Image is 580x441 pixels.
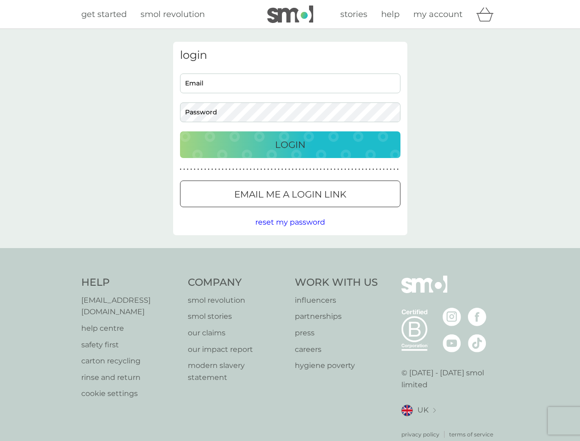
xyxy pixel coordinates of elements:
[295,167,297,172] p: ●
[239,167,241,172] p: ●
[190,167,192,172] p: ●
[295,360,378,372] p: hygiene poverty
[295,294,378,306] a: influencers
[188,294,286,306] a: smol revolution
[81,339,179,351] a: safety first
[323,167,325,172] p: ●
[232,167,234,172] p: ●
[295,327,378,339] a: press
[201,167,203,172] p: ●
[417,404,428,416] span: UK
[218,167,220,172] p: ●
[81,8,127,21] a: get started
[255,216,325,228] button: reset my password
[81,294,179,318] a: [EMAIL_ADDRESS][DOMAIN_NAME]
[401,367,499,390] p: © [DATE] - [DATE] smol limited
[188,327,286,339] a: our claims
[468,308,486,326] img: visit the smol Facebook page
[401,276,447,307] img: smol
[401,430,439,439] a: privacy policy
[208,167,210,172] p: ●
[306,167,308,172] p: ●
[413,9,462,19] span: my account
[295,311,378,322] p: partnerships
[362,167,364,172] p: ●
[225,167,227,172] p: ●
[180,131,400,158] button: Login
[316,167,318,172] p: ●
[278,167,280,172] p: ●
[476,5,499,23] div: basket
[320,167,322,172] p: ●
[229,167,231,172] p: ●
[187,167,189,172] p: ●
[222,167,224,172] p: ●
[433,408,436,413] img: select a new location
[260,167,262,172] p: ●
[188,311,286,322] a: smol stories
[449,430,493,439] a: terms of service
[394,167,395,172] p: ●
[81,355,179,367] a: carton recycling
[468,334,486,352] img: visit the smol Tiktok page
[275,137,305,152] p: Login
[81,388,179,400] a: cookie settings
[340,8,367,21] a: stories
[141,8,205,21] a: smol revolution
[366,167,367,172] p: ●
[257,167,259,172] p: ●
[369,167,371,172] p: ●
[234,187,346,202] p: Email me a login link
[348,167,350,172] p: ●
[302,167,304,172] p: ●
[383,167,385,172] p: ●
[310,167,311,172] p: ●
[355,167,357,172] p: ●
[340,9,367,19] span: stories
[180,167,182,172] p: ●
[372,167,374,172] p: ●
[397,167,399,172] p: ●
[443,308,461,326] img: visit the smol Instagram page
[197,167,199,172] p: ●
[211,167,213,172] p: ●
[264,167,266,172] p: ●
[334,167,336,172] p: ●
[236,167,238,172] p: ●
[81,372,179,384] a: rinse and return
[81,322,179,334] a: help centre
[288,167,290,172] p: ●
[386,167,388,172] p: ●
[81,276,179,290] h4: Help
[295,344,378,356] a: careers
[443,334,461,352] img: visit the smol Youtube page
[292,167,294,172] p: ●
[81,9,127,19] span: get started
[267,6,313,23] img: smol
[351,167,353,172] p: ●
[267,167,269,172] p: ●
[188,344,286,356] a: our impact report
[313,167,315,172] p: ●
[282,167,283,172] p: ●
[390,167,392,172] p: ●
[194,167,196,172] p: ●
[413,8,462,21] a: my account
[188,360,286,383] a: modern slavery statement
[271,167,273,172] p: ●
[327,167,329,172] p: ●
